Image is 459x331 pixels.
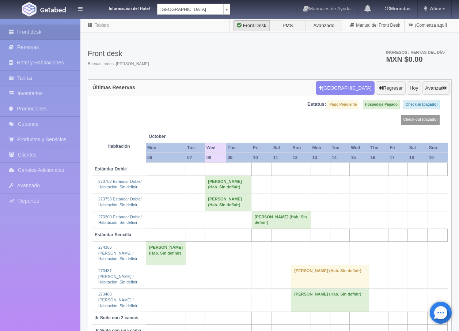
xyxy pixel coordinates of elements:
[205,176,251,193] td: [PERSON_NAME] (Hab. Sin definir)
[146,153,186,163] th: 06
[40,7,66,12] img: Getabed
[205,143,226,153] th: Wed
[205,153,226,163] th: 08
[401,115,440,124] label: Check-out (pagado)
[226,143,252,153] th: Thu
[92,85,135,90] h4: Últimas Reservas
[369,143,388,153] th: Thu
[386,50,445,54] span: Ingresos / Ventas del día
[388,143,407,153] th: Fri
[186,143,205,153] th: Tue
[408,153,428,163] th: 18
[408,143,428,153] th: Sat
[272,153,291,163] th: 11
[428,6,441,11] span: Alice
[386,56,445,63] h3: MXN $0.00
[403,100,440,109] label: Check-in (pagado)
[98,292,137,308] a: 273488 [PERSON_NAME] /Habitación: Sin definir
[388,153,407,163] th: 17
[363,100,400,109] label: Hospedaje Pagado
[157,4,230,15] a: [GEOGRAPHIC_DATA]
[146,241,186,265] td: [PERSON_NAME] (Hab. Sin definir)
[291,289,369,312] td: [PERSON_NAME] (Hab. Sin definir)
[291,153,311,163] th: 12
[330,153,349,163] th: 14
[327,100,359,109] label: Pago Pendiente
[306,20,342,31] label: Avanzado
[349,153,369,163] th: 15
[349,143,369,153] th: Wed
[98,179,142,189] a: 273752 Estándar Doble/Habitación: Sin definir
[346,18,404,33] a: Manual del Front Desk
[251,153,272,163] th: 10
[88,49,150,57] h3: Front desk
[385,6,410,11] b: Monedas
[307,101,326,108] label: Estatus:
[186,153,205,163] th: 07
[311,153,330,163] th: 13
[251,143,272,153] th: Fri
[98,268,137,284] a: 273487 [PERSON_NAME] /Habitación: Sin definir
[98,197,142,207] a: 273753 Estándar Doble/Habitación: Sin definir
[316,81,375,95] button: [GEOGRAPHIC_DATA]
[269,20,306,31] label: PMS
[407,81,421,95] button: Hoy
[226,153,252,163] th: 09
[95,166,127,172] b: Estándar Doble
[146,143,186,153] th: Mon
[330,143,349,153] th: Tue
[95,232,131,237] b: Estándar Sencilla
[422,81,450,95] button: Avanzar
[428,153,448,163] th: 19
[272,143,291,153] th: Sat
[205,193,251,211] td: [PERSON_NAME] (Hab. Sin definir)
[107,144,130,149] strong: Habitación
[160,4,220,15] span: [GEOGRAPHIC_DATA]
[311,143,330,153] th: Mon
[149,133,202,140] span: October
[88,61,150,67] span: Buenas tardes, [PERSON_NAME].
[95,315,138,320] b: Jr Suite con 2 camas
[95,23,109,28] a: Tablero
[428,143,448,153] th: Sun
[98,245,137,261] a: 274386 [PERSON_NAME] /Habitación: Sin definir
[22,2,37,16] img: Getabed
[291,265,369,289] td: [PERSON_NAME] (Hab. Sin definir)
[98,215,142,225] a: 273200 Estándar Doble/Habitación: Sin definir
[233,20,270,31] label: Front Desk
[405,18,451,33] a: ¡Comienza aquí!
[291,143,311,153] th: Sun
[369,153,388,163] th: 16
[91,4,150,12] dt: Información del Hotel
[251,211,311,229] td: [PERSON_NAME] (Hab. Sin definir)
[376,81,405,95] button: Regresar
